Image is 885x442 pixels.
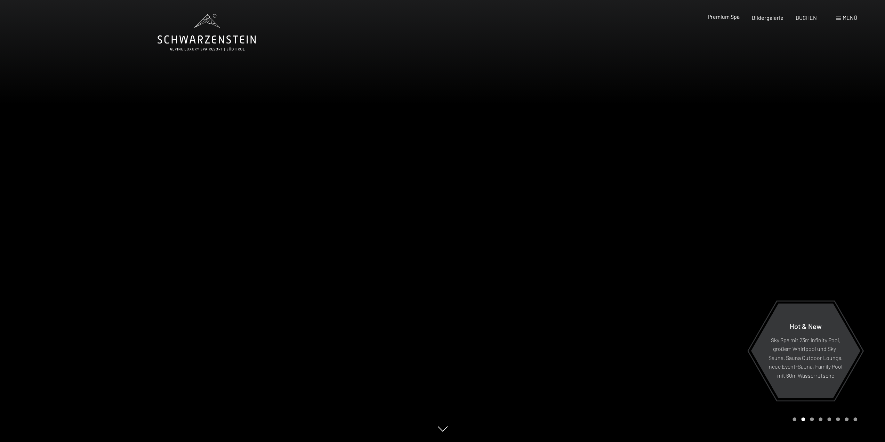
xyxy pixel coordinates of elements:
div: Carousel Page 8 [853,417,857,421]
a: BUCHEN [796,14,817,21]
div: Carousel Page 4 [819,417,822,421]
span: Menü [843,14,857,21]
a: Bildergalerie [752,14,783,21]
a: Premium Spa [707,13,739,20]
a: Hot & New Sky Spa mit 23m Infinity Pool, großem Whirlpool und Sky-Sauna, Sauna Outdoor Lounge, ne... [750,303,861,399]
div: Carousel Pagination [790,417,857,421]
div: Carousel Page 2 (Current Slide) [801,417,805,421]
div: Carousel Page 1 [793,417,796,421]
div: Carousel Page 3 [810,417,814,421]
div: Carousel Page 5 [827,417,831,421]
span: Hot & New [790,322,822,330]
p: Sky Spa mit 23m Infinity Pool, großem Whirlpool und Sky-Sauna, Sauna Outdoor Lounge, neue Event-S... [768,335,843,380]
div: Carousel Page 7 [845,417,848,421]
div: Carousel Page 6 [836,417,840,421]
